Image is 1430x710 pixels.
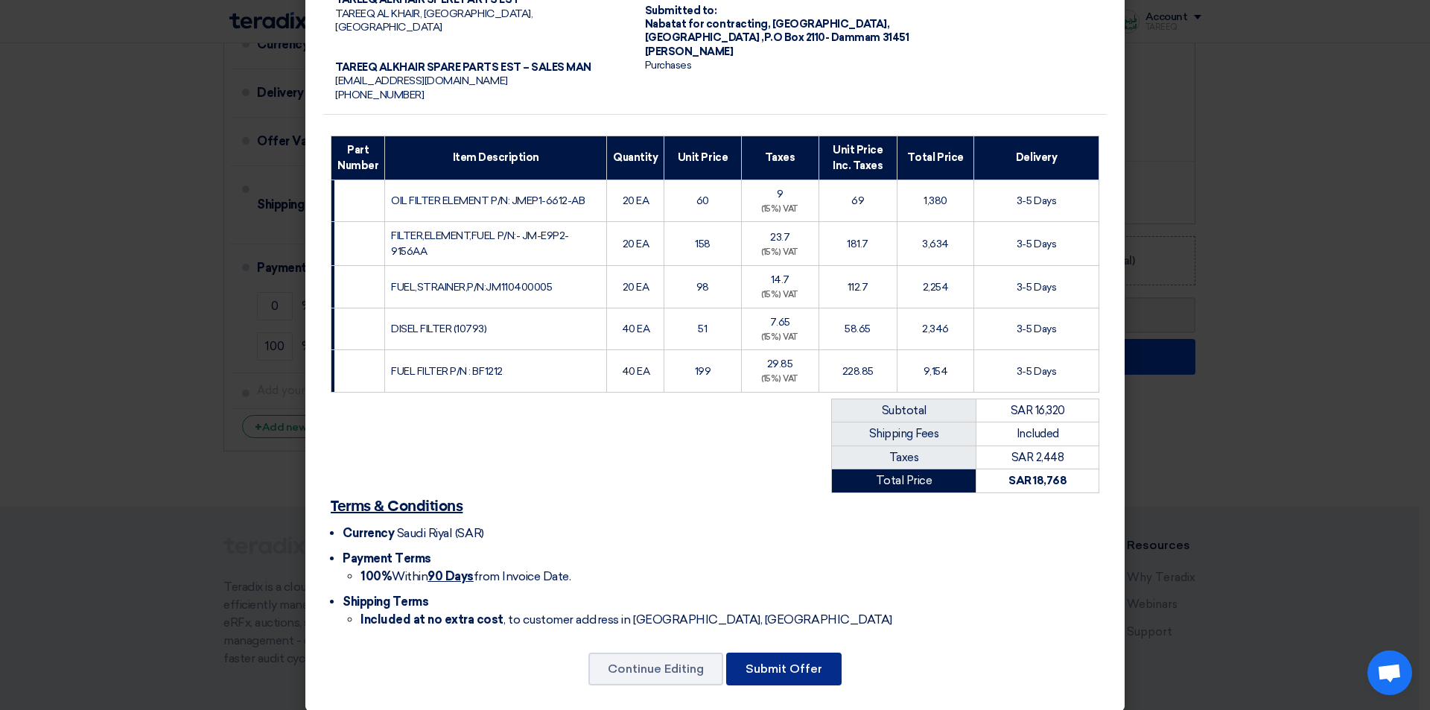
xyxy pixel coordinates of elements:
[924,194,947,207] span: 1,380
[832,446,976,469] td: Taxes
[922,323,949,335] span: 2,346
[360,611,1099,629] li: , to customer address in [GEOGRAPHIC_DATA], [GEOGRAPHIC_DATA]
[923,281,949,294] span: 2,254
[335,61,621,75] div: TAREEQ ALKHAIR SPARE PARTS EST – SALES MAN
[1367,650,1412,695] div: Open chat
[748,373,813,386] div: (15%) VAT
[696,194,709,207] span: 60
[391,194,585,207] span: OIL FILTER ELEMENT P/N: JMEP1-6612-AB
[391,323,486,335] span: DISEL FILTER (10793)
[335,7,533,34] span: TAREEQ AL KHAIR, [GEOGRAPHIC_DATA], [GEOGRAPHIC_DATA]
[607,136,664,180] th: Quantity
[974,136,1099,180] th: Delivery
[698,323,707,335] span: 51
[847,238,868,250] span: 181.7
[1017,323,1056,335] span: 3-5 Days
[331,499,463,514] u: Terms & Conditions
[588,653,723,685] button: Continue Editing
[924,365,948,378] span: 9,154
[397,526,484,540] span: Saudi Riyal (SAR)
[741,136,819,180] th: Taxes
[1017,281,1056,294] span: 3-5 Days
[770,231,789,244] span: 23.7
[976,399,1099,422] td: SAR 16,320
[360,569,571,583] span: Within from Invoice Date.
[1011,451,1064,464] span: SAR 2,448
[343,595,428,609] span: Shipping Terms
[832,469,976,493] td: Total Price
[360,612,503,627] strong: Included at no extra cost
[645,18,770,31] span: Nabatat for contracting,
[1008,474,1067,487] strong: SAR 18,768
[645,4,717,17] strong: Submitted to:
[897,136,974,180] th: Total Price
[622,365,650,378] span: 40 EA
[748,203,813,216] div: (15%) VAT
[748,332,813,344] div: (15%) VAT
[842,365,874,378] span: 228.85
[922,238,949,250] span: 3,634
[848,281,868,294] span: 112.7
[664,136,741,180] th: Unit Price
[343,526,394,540] span: Currency
[391,281,552,294] span: FUEL,STRAINER,P/N:JM110400005
[360,569,392,583] strong: 100%
[385,136,607,180] th: Item Description
[832,399,976,422] td: Subtotal
[1017,427,1059,440] span: Included
[695,238,711,250] span: 158
[851,194,864,207] span: 69
[695,365,711,378] span: 199
[696,281,709,294] span: 98
[428,569,474,583] u: 90 Days
[623,194,649,207] span: 20 EA
[391,229,569,258] span: FILTER,ELEMENT,FUEL P/N:- JM-E9P2-9156AA
[771,273,789,286] span: 14.7
[770,316,790,329] span: 7.65
[777,188,784,200] span: 9
[623,281,649,294] span: 20 EA
[1017,238,1056,250] span: 3-5 Days
[845,323,871,335] span: 58.65
[622,323,650,335] span: 40 EA
[343,551,431,565] span: Payment Terms
[767,358,793,370] span: 29.85
[335,75,508,87] span: [EMAIL_ADDRESS][DOMAIN_NAME]
[623,238,649,250] span: 20 EA
[748,247,813,259] div: (15%) VAT
[335,89,424,101] span: [PHONE_NUMBER]
[748,289,813,302] div: (15%) VAT
[832,422,976,446] td: Shipping Fees
[726,653,842,685] button: Submit Offer
[331,136,385,180] th: Part Number
[391,365,502,378] span: FUEL FILTER P/N : BF1212
[819,136,897,180] th: Unit Price Inc. Taxes
[1017,194,1056,207] span: 3-5 Days
[645,45,734,58] span: [PERSON_NAME]
[645,18,909,44] span: [GEOGRAPHIC_DATA], [GEOGRAPHIC_DATA] ,P.O Box 2110- Dammam 31451
[645,59,692,72] span: Purchases
[1017,365,1056,378] span: 3-5 Days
